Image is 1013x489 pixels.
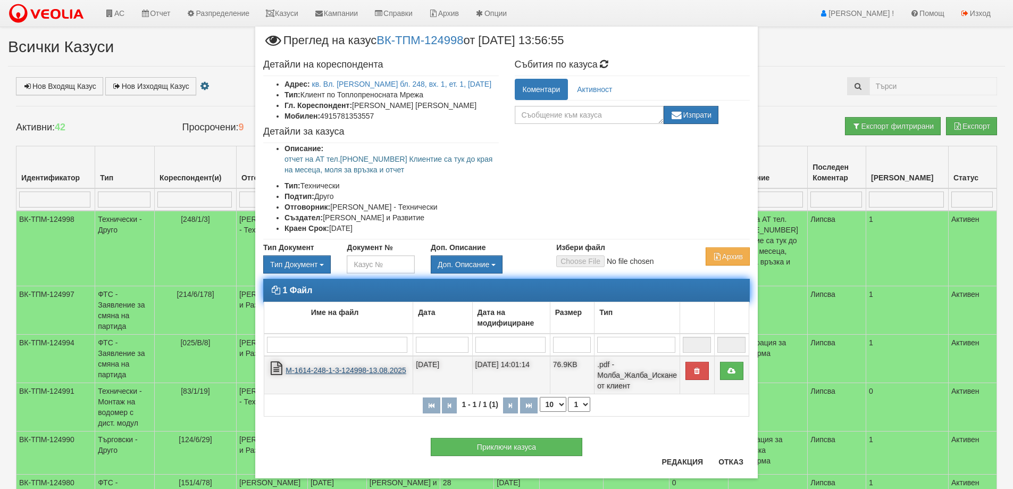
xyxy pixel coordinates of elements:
b: Дата [418,308,435,317]
td: .pdf - Молба_Жалба_Искане от клиент [595,356,680,394]
button: Тип Документ [263,255,331,273]
li: [DATE] [284,223,499,234]
h4: Детайли за казуса [263,127,499,137]
b: Размер [555,308,582,317]
a: ВК-ТПМ-124998 [376,34,463,47]
li: Клиент по Топлопреносната Мрежа [284,89,499,100]
strong: 1 Файл [282,286,312,295]
li: Друго [284,191,499,202]
a: Коментари [515,79,568,100]
div: Двоен клик, за изчистване на избраната стойност. [263,255,331,273]
b: Тип [599,308,613,317]
td: [DATE] 14:01:14 [472,356,550,394]
span: Преглед на казус от [DATE] 13:56:55 [263,35,564,54]
b: Описание: [284,144,323,153]
b: Подтип: [284,192,314,201]
label: Тип Документ [263,242,314,253]
b: Тип: [284,181,300,190]
b: Дата на модифициране [478,308,534,327]
label: Документ № [347,242,392,253]
button: Последна страница [520,397,538,413]
p: отчет на АТ тел.[PHONE_NUMBER] Клиентие са тук до края на месеца, моля за връзка и отчет [284,154,499,175]
td: Име на файл: No sort applied, activate to apply an ascending sort [264,302,413,334]
select: Страница номер [568,397,590,412]
b: Отговорник: [284,203,330,211]
li: 4915781353557 [284,111,499,121]
select: Брой редове на страница [540,397,566,412]
button: Редакция [655,453,709,470]
button: Архив [706,247,750,266]
td: 76.9KB [550,356,594,394]
button: Отказ [712,453,750,470]
tr: М-1614-248-1-3-124998-13.08.2025.pdf - Молба_Жалба_Искане от клиент [264,356,749,394]
h4: Детайли на кореспондента [263,60,499,70]
li: [PERSON_NAME] - Технически [284,202,499,212]
b: Адрес: [284,80,310,88]
td: Дата: No sort applied, activate to apply an ascending sort [413,302,472,334]
button: Изпрати [664,106,719,124]
b: Тип: [284,90,300,99]
span: Тип Документ [270,260,317,269]
button: Приключи казуса [431,438,582,456]
b: Мобилен: [284,112,320,120]
input: Казус № [347,255,414,273]
span: Доп. Описание [438,260,489,269]
li: [PERSON_NAME] и Развитие [284,212,499,223]
li: [PERSON_NAME] [PERSON_NAME] [284,100,499,111]
button: Предишна страница [442,397,457,413]
b: Гл. Кореспондент: [284,101,352,110]
b: Име на файл [311,308,359,317]
a: Активност [569,79,620,100]
td: Дата на модифициране: No sort applied, activate to apply an ascending sort [472,302,550,334]
a: М-1614-248-1-3-124998-13.08.2025 [286,366,406,375]
label: Доп. Описание [431,242,485,253]
a: кв. Вл. [PERSON_NAME] бл. 248, вх. 1, ет. 1, [DATE] [312,80,492,88]
td: Размер: No sort applied, activate to apply an ascending sort [550,302,594,334]
div: Двоен клик, за изчистване на избраната стойност. [431,255,540,273]
b: Създател: [284,213,323,222]
button: Следваща страница [503,397,518,413]
li: Технически [284,180,499,191]
b: Краен Срок: [284,224,329,233]
span: 1 - 1 / 1 (1) [459,400,500,409]
td: Тип: No sort applied, activate to apply an ascending sort [595,302,680,334]
button: Доп. Описание [431,255,503,273]
td: [DATE] [413,356,472,394]
h4: Събития по казуса [515,60,750,70]
td: : No sort applied, activate to apply an ascending sort [680,302,714,334]
label: Избери файл [556,242,605,253]
td: : No sort applied, activate to apply an ascending sort [714,302,749,334]
button: Първа страница [423,397,440,413]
